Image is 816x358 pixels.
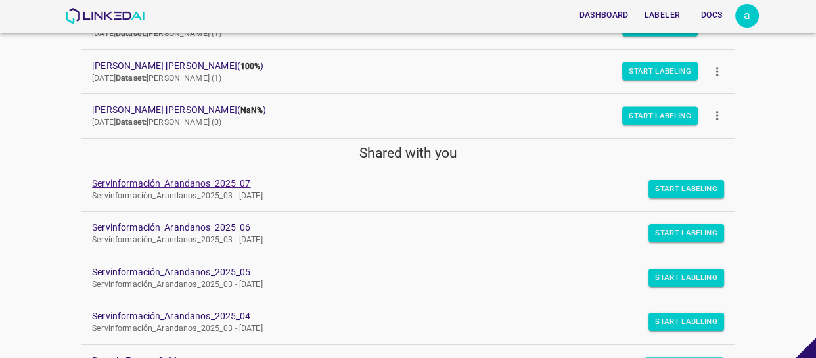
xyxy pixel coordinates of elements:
[81,144,735,162] h5: Shared with you
[81,50,735,94] a: [PERSON_NAME] [PERSON_NAME](100%)[DATE]Dataset:[PERSON_NAME] (1)
[92,190,703,202] p: Servinformación_Arandanos_2025_03 - [DATE]
[691,5,733,26] button: Docs
[240,62,261,71] b: 100%
[639,5,685,26] button: Labeler
[92,29,221,38] span: [DATE] [PERSON_NAME] (1)
[92,118,221,127] span: [DATE] [PERSON_NAME] (0)
[116,29,147,38] b: Dataset:
[92,177,703,190] a: Servinformación_Arandanos_2025_07
[92,74,221,83] span: [DATE] [PERSON_NAME] (1)
[702,101,732,131] button: more
[92,59,703,73] span: [PERSON_NAME] [PERSON_NAME] ( )
[92,279,703,291] p: Servinformación_Arandanos_2025_03 - [DATE]
[735,4,759,28] div: a
[735,4,759,28] button: Open settings
[648,224,724,242] button: Start Labeling
[92,265,703,279] a: Servinformación_Arandanos_2025_05
[622,106,698,125] button: Start Labeling
[65,8,145,24] img: LinkedAI
[648,180,724,198] button: Start Labeling
[622,62,698,81] button: Start Labeling
[571,2,636,29] a: Dashboard
[116,118,147,127] b: Dataset:
[92,235,703,246] p: Servinformación_Arandanos_2025_03 - [DATE]
[240,106,263,115] b: NaN%
[574,5,633,26] button: Dashboard
[92,103,703,117] span: [PERSON_NAME] [PERSON_NAME] ( )
[81,94,735,138] a: [PERSON_NAME] [PERSON_NAME](NaN%)[DATE]Dataset:[PERSON_NAME] (0)
[648,269,724,287] button: Start Labeling
[116,74,147,83] b: Dataset:
[92,221,703,235] a: Servinformación_Arandanos_2025_06
[92,323,703,335] p: Servinformación_Arandanos_2025_03 - [DATE]
[702,56,732,86] button: more
[648,313,724,331] button: Start Labeling
[688,2,735,29] a: Docs
[92,309,703,323] a: Servinformación_Arandanos_2025_04
[637,2,688,29] a: Labeler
